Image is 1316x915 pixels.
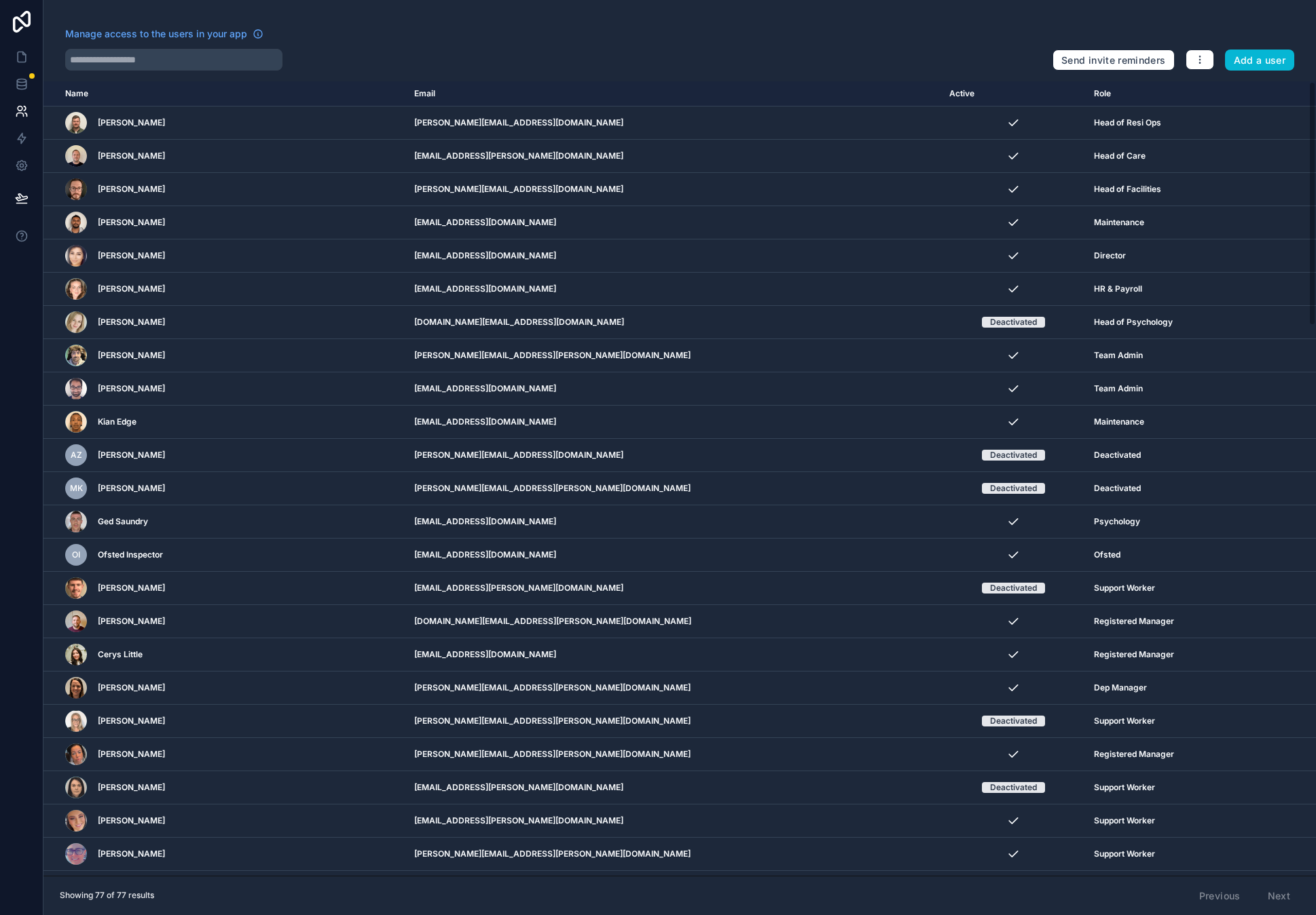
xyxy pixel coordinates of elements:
[406,771,941,804] td: [EMAIL_ADDRESS][PERSON_NAME][DOMAIN_NAME]
[43,81,1316,876] div: scrollable content
[98,450,165,461] span: [PERSON_NAME]
[406,406,941,439] td: [EMAIL_ADDRESS][DOMAIN_NAME]
[406,804,941,838] td: [EMAIL_ADDRESS][PERSON_NAME][DOMAIN_NAME]
[1094,682,1147,693] span: Dep Manager
[70,483,83,494] span: MK
[406,738,941,771] td: [PERSON_NAME][EMAIL_ADDRESS][PERSON_NAME][DOMAIN_NAME]
[1094,317,1173,328] span: Head of Psychology
[1094,782,1155,793] span: Support Worker
[65,27,263,41] a: Manage access to the users in your app
[98,117,165,128] span: [PERSON_NAME]
[1094,151,1146,161] span: Head of Care
[1094,483,1141,494] span: Deactivated
[65,27,247,41] span: Manage access to the users in your app
[406,638,941,671] td: [EMAIL_ADDRESS][DOMAIN_NAME]
[43,81,406,106] th: Name
[406,81,941,106] th: Email
[406,339,941,372] td: [PERSON_NAME][EMAIL_ADDRESS][PERSON_NAME][DOMAIN_NAME]
[406,505,941,539] td: [EMAIL_ADDRESS][DOMAIN_NAME]
[98,416,136,427] span: Kian Edge
[990,716,1037,726] div: Deactivated
[1094,250,1126,261] span: Director
[98,716,165,726] span: [PERSON_NAME]
[1094,416,1144,427] span: Maintenance
[98,849,165,859] span: [PERSON_NAME]
[1225,50,1295,71] button: Add a user
[990,782,1037,793] div: Deactivated
[98,616,165,627] span: [PERSON_NAME]
[1094,284,1142,294] span: HR & Payroll
[406,306,941,339] td: [DOMAIN_NAME][EMAIL_ADDRESS][DOMAIN_NAME]
[406,871,941,904] td: [PERSON_NAME][EMAIL_ADDRESS][PERSON_NAME][DOMAIN_NAME]
[98,815,165,826] span: [PERSON_NAME]
[98,583,165,593] span: [PERSON_NAME]
[406,572,941,605] td: [EMAIL_ADDRESS][PERSON_NAME][DOMAIN_NAME]
[98,483,165,494] span: [PERSON_NAME]
[1094,815,1155,826] span: Support Worker
[406,206,941,239] td: [EMAIL_ADDRESS][DOMAIN_NAME]
[1094,749,1174,760] span: Registered Manager
[98,317,165,328] span: [PERSON_NAME]
[98,682,165,693] span: [PERSON_NAME]
[406,472,941,505] td: [PERSON_NAME][EMAIL_ADDRESS][PERSON_NAME][DOMAIN_NAME]
[1094,217,1144,228] span: Maintenance
[98,649,143,660] span: Cerys Little
[98,284,165,294] span: [PERSON_NAME]
[98,250,165,261] span: [PERSON_NAME]
[98,383,165,394] span: [PERSON_NAME]
[406,705,941,738] td: [PERSON_NAME][EMAIL_ADDRESS][PERSON_NAME][DOMAIN_NAME]
[941,81,1086,106] th: Active
[1094,616,1174,627] span: Registered Manager
[72,549,80,560] span: OI
[98,516,148,527] span: Ged Saundry
[990,450,1037,461] div: Deactivated
[1094,583,1155,593] span: Support Worker
[98,217,165,228] span: [PERSON_NAME]
[1094,117,1161,128] span: Head of Resi Ops
[1094,549,1120,560] span: Ofsted
[1053,50,1174,71] button: Send invite reminders
[406,439,941,472] td: [PERSON_NAME][EMAIL_ADDRESS][DOMAIN_NAME]
[406,239,941,273] td: [EMAIL_ADDRESS][DOMAIN_NAME]
[1094,516,1140,527] span: Psychology
[98,549,163,560] span: Ofsted Inspector
[406,605,941,638] td: [DOMAIN_NAME][EMAIL_ADDRESS][PERSON_NAME][DOMAIN_NAME]
[1094,383,1143,394] span: Team Admin
[98,184,165,195] span: [PERSON_NAME]
[98,350,165,361] span: [PERSON_NAME]
[406,173,941,206] td: [PERSON_NAME][EMAIL_ADDRESS][DOMAIN_NAME]
[406,838,941,871] td: [PERSON_NAME][EMAIL_ADDRESS][PERSON_NAME][DOMAIN_NAME]
[98,782,165,793] span: [PERSON_NAME]
[98,749,165,760] span: [PERSON_NAME]
[1086,81,1262,106] th: Role
[71,450,82,461] span: AZ
[406,539,941,572] td: [EMAIL_ADDRESS][DOMAIN_NAME]
[60,890,154,901] span: Showing 77 of 77 results
[406,273,941,306] td: [EMAIL_ADDRESS][DOMAIN_NAME]
[1094,184,1161,195] span: Head of Facilities
[1094,649,1174,660] span: Registered Manager
[98,151,165,161] span: [PERSON_NAME]
[990,483,1037,494] div: Deactivated
[990,317,1037,328] div: Deactivated
[1094,716,1155,726] span: Support Worker
[1094,450,1141,461] span: Deactivated
[406,671,941,705] td: [PERSON_NAME][EMAIL_ADDRESS][PERSON_NAME][DOMAIN_NAME]
[406,106,941,140] td: [PERSON_NAME][EMAIL_ADDRESS][DOMAIN_NAME]
[990,583,1037,593] div: Deactivated
[1094,350,1143,361] span: Team Admin
[406,372,941,406] td: [EMAIL_ADDRESS][DOMAIN_NAME]
[406,140,941,173] td: [EMAIL_ADDRESS][PERSON_NAME][DOMAIN_NAME]
[1094,849,1155,859] span: Support Worker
